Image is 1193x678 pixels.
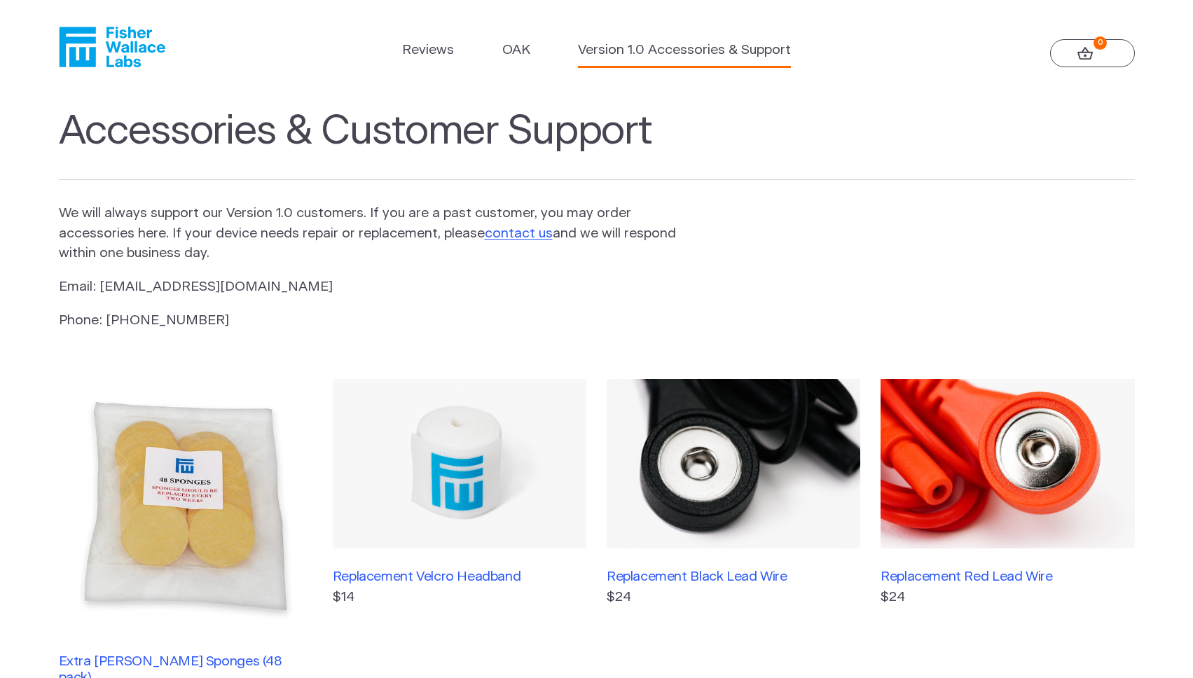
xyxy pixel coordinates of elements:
[59,311,678,331] p: Phone: [PHONE_NUMBER]
[59,277,678,298] p: Email: [EMAIL_ADDRESS][DOMAIN_NAME]
[59,108,1135,181] h1: Accessories & Customer Support
[881,569,1134,585] h3: Replacement Red Lead Wire
[402,41,454,61] a: Reviews
[881,588,1134,608] p: $24
[1050,39,1135,67] a: 0
[881,379,1134,548] img: Replacement Red Lead Wire
[333,569,586,585] h3: Replacement Velcro Headband
[607,569,860,585] h3: Replacement Black Lead Wire
[607,588,860,608] p: $24
[607,379,860,548] img: Replacement Black Lead Wire
[578,41,791,61] a: Version 1.0 Accessories & Support
[333,588,586,608] p: $14
[59,204,678,264] p: We will always support our Version 1.0 customers. If you are a past customer, you may order acces...
[1094,36,1107,50] strong: 0
[59,27,165,67] a: Fisher Wallace
[333,379,586,548] img: Replacement Velcro Headband
[485,227,553,240] a: contact us
[59,379,312,632] img: Extra Fisher Wallace Sponges (48 pack)
[502,41,530,61] a: OAK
